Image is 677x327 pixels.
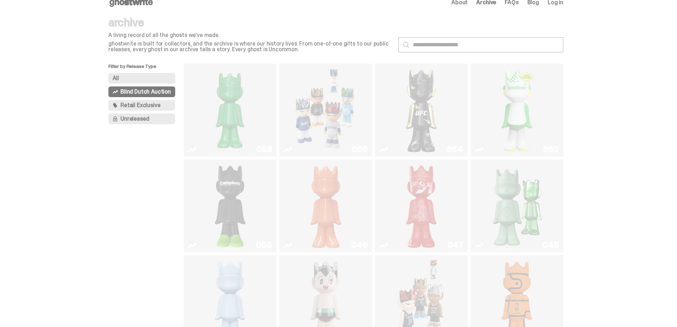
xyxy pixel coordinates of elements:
[284,162,368,249] a: Schrödinger's ghost: Orange Vibe
[379,67,463,154] a: Ruby
[108,32,393,38] p: A living record of all the ghosts we've made.
[108,100,175,111] button: Retail Exclusive
[113,75,119,81] span: All
[188,67,272,154] a: Schrödinger's ghost: Sunday Green
[256,241,272,249] div: 050
[108,86,175,97] button: Blind Dutch Auction
[108,41,393,52] p: ghostwrite is built for collectors, and the archive is where our history lives. From one-of-one g...
[447,145,463,154] div: 054
[195,67,265,154] img: Schrödinger's ghost: Sunday Green
[108,64,184,73] p: Filter by Release Type
[108,114,175,124] button: Unreleased
[447,241,463,249] div: 047
[498,67,536,154] img: Court Victory
[120,116,149,122] span: Unreleased
[542,241,559,249] div: 045
[351,145,368,154] div: 056
[108,73,175,84] button: All
[291,67,360,154] img: Game Face (2025)
[211,162,249,249] img: Campless
[403,67,440,154] img: Ruby
[284,67,368,154] a: Game Face (2025)
[256,145,272,154] div: 058
[120,102,160,108] span: Retail Exclusive
[379,162,463,249] a: Skip
[351,241,368,249] div: 049
[120,89,171,95] span: Blind Dutch Auction
[108,17,393,28] p: archive
[307,162,345,249] img: Schrödinger's ghost: Orange Vibe
[475,67,559,154] a: Court Victory
[188,162,272,249] a: Campless
[475,162,559,249] a: Present
[487,162,547,249] img: Present
[543,145,559,154] div: 052
[403,162,440,249] img: Skip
